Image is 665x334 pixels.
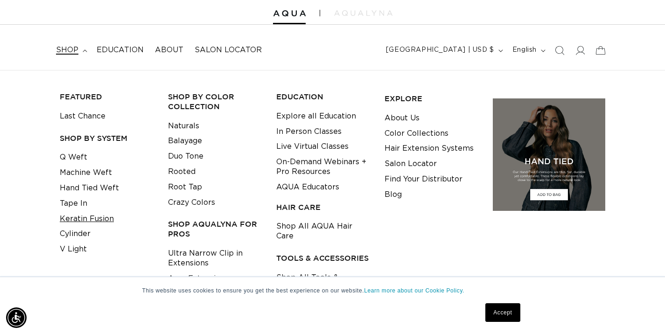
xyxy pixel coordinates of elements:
h3: SHOP BY SYSTEM [60,133,154,143]
summary: Search [549,40,570,61]
span: English [512,45,537,55]
a: In Person Classes [276,124,342,139]
a: Rooted [168,164,196,180]
button: English [507,42,549,59]
a: On-Demand Webinars + Pro Resources [276,154,370,180]
a: Crazy Colors [168,195,215,210]
a: Find Your Distributor [385,172,462,187]
a: V Light [60,242,87,257]
a: Naturals [168,118,199,134]
a: Root Tap [168,180,202,195]
h3: Shop by Color Collection [168,92,262,111]
a: Blog [385,187,402,202]
a: Cylinder [60,226,91,242]
a: About Us [385,111,420,126]
a: AQUA Educators [276,180,339,195]
a: Shop All AQUA Hair Care [276,219,370,244]
summary: shop [50,40,91,61]
span: Education [97,45,144,55]
span: Salon Locator [195,45,262,55]
img: aqualyna.com [334,10,392,16]
a: Accept [485,303,520,322]
a: Color Collections [385,126,448,141]
a: Learn more about our Cookie Policy. [364,287,464,294]
span: shop [56,45,78,55]
a: Balayage [168,133,202,149]
a: Tape In [60,196,87,211]
h3: EXPLORE [385,94,478,104]
a: Explore all Education [276,109,356,124]
div: Accessibility Menu [6,307,27,328]
h3: Shop AquaLyna for Pros [168,219,262,239]
a: Shop All Tools & Accessories [276,270,370,295]
a: Education [91,40,149,61]
a: Q Weft [60,150,87,165]
a: Last Chance [60,109,105,124]
h3: HAIR CARE [276,202,370,212]
a: Salon Locator [189,40,267,61]
span: About [155,45,183,55]
a: Salon Locator [385,156,437,172]
iframe: Chat Widget [618,289,665,334]
a: Ultra Narrow Clip in Extensions [168,246,262,271]
span: [GEOGRAPHIC_DATA] | USD $ [386,45,494,55]
p: This website uses cookies to ensure you get the best experience on our website. [142,286,523,295]
a: Hand Tied Weft [60,181,119,196]
a: Machine Weft [60,165,112,181]
a: Duo Tone [168,149,203,164]
a: Live Virtual Classes [276,139,349,154]
h3: EDUCATION [276,92,370,102]
a: Aura Extensions [168,271,229,286]
h3: TOOLS & ACCESSORIES [276,253,370,263]
a: Keratin Fusion [60,211,114,227]
button: [GEOGRAPHIC_DATA] | USD $ [380,42,507,59]
img: Aqua Hair Extensions [273,10,306,17]
a: Hair Extension Systems [385,141,474,156]
h3: FEATURED [60,92,154,102]
a: About [149,40,189,61]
